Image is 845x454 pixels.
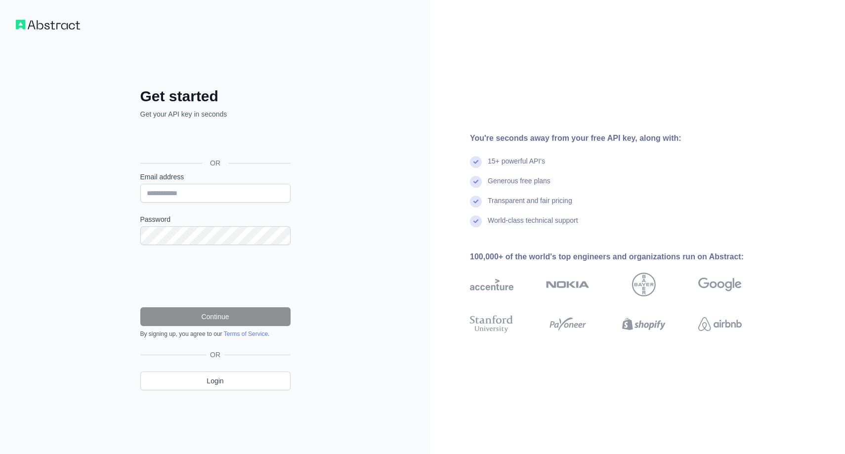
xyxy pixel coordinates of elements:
button: Continue [140,307,291,326]
div: You're seconds away from your free API key, along with: [470,132,773,144]
div: World-class technical support [488,215,578,235]
div: 100,000+ of the world's top engineers and organizations run on Abstract: [470,251,773,263]
img: stanford university [470,313,513,335]
img: payoneer [546,313,590,335]
img: nokia [546,273,590,296]
img: check mark [470,156,482,168]
img: check mark [470,176,482,188]
label: Password [140,214,291,224]
a: Login [140,371,291,390]
span: OR [202,158,228,168]
iframe: Кнопка "Войти с аккаунтом Google" [135,130,294,152]
img: google [698,273,742,296]
img: bayer [632,273,656,296]
img: Workflow [16,20,80,30]
img: shopify [622,313,666,335]
img: airbnb [698,313,742,335]
img: check mark [470,215,482,227]
h2: Get started [140,87,291,105]
img: accenture [470,273,513,296]
div: Transparent and fair pricing [488,196,572,215]
span: OR [206,350,224,360]
div: Generous free plans [488,176,550,196]
img: check mark [470,196,482,207]
div: By signing up, you agree to our . [140,330,291,338]
a: Terms of Service [224,330,268,337]
div: 15+ powerful API's [488,156,545,176]
div: Войти с аккаунтом Google (откроется в новой вкладке) [140,130,289,152]
iframe: reCAPTCHA [140,257,291,295]
label: Email address [140,172,291,182]
p: Get your API key in seconds [140,109,291,119]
